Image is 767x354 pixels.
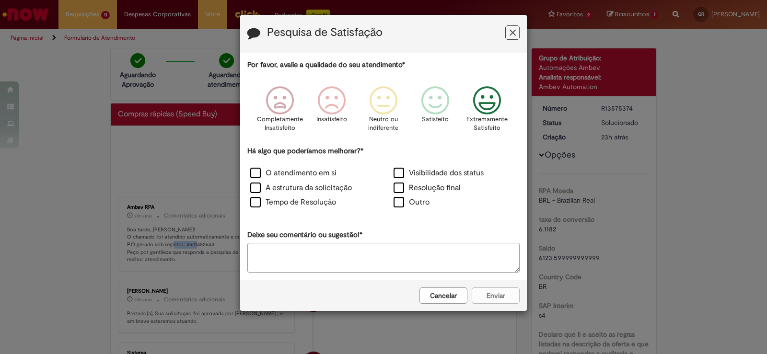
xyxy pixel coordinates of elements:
[307,79,356,145] div: Insatisfeito
[257,115,303,133] p: Completamente Insatisfeito
[247,60,405,70] label: Por favor, avalie a qualidade do seu atendimento*
[250,197,336,208] label: Tempo de Resolução
[394,183,461,194] label: Resolução final
[247,146,520,211] div: Há algo que poderíamos melhorar?*
[394,168,484,179] label: Visibilidade dos status
[267,26,383,39] label: Pesquisa de Satisfação
[463,79,511,145] div: Extremamente Satisfeito
[255,79,304,145] div: Completamente Insatisfeito
[250,183,352,194] label: A estrutura da solicitação
[466,115,508,133] p: Extremamente Satisfeito
[366,115,401,133] p: Neutro ou indiferente
[250,168,337,179] label: O atendimento em si
[316,115,347,124] p: Insatisfeito
[359,79,408,145] div: Neutro ou indiferente
[411,79,460,145] div: Satisfeito
[394,197,430,208] label: Outro
[422,115,449,124] p: Satisfeito
[247,230,362,240] label: Deixe seu comentário ou sugestão!*
[419,287,467,304] button: Cancelar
